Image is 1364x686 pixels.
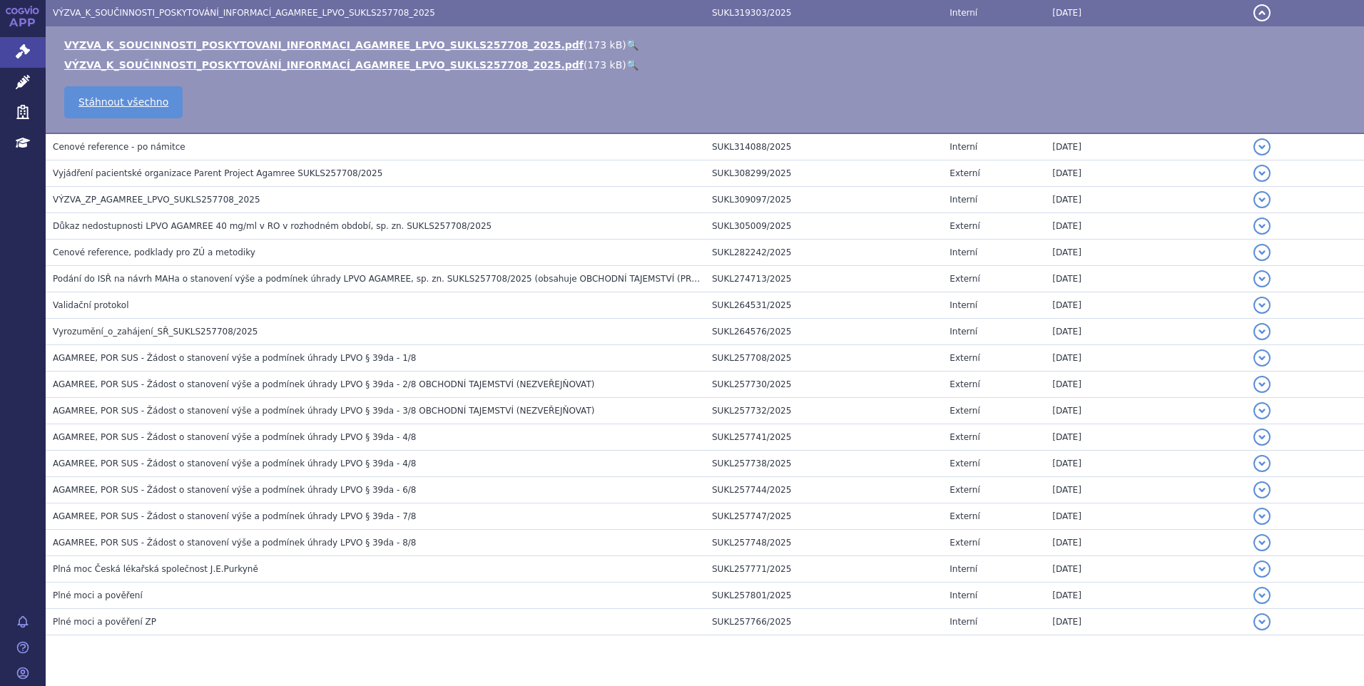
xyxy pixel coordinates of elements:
span: Vyrozumění_o_zahájení_SŘ_SUKLS257708/2025 [53,327,258,337]
li: ( ) [64,58,1350,72]
a: VYZVA_K_SOUCINNOSTI_POSKYTOVANI_INFORMACI_AGAMREE_LPVO_SUKLS257708_2025.pdf [64,39,584,51]
button: detail [1253,429,1271,446]
td: [DATE] [1045,319,1246,345]
td: [DATE] [1045,530,1246,556]
td: SUKL257741/2025 [705,424,942,451]
td: SUKL257732/2025 [705,398,942,424]
span: AGAMREE, POR SUS - Žádost o stanovení výše a podmínek úhrady LPVO § 39da - 3/8 OBCHODNÍ TAJEMSTVÍ... [53,406,594,416]
button: detail [1253,349,1271,367]
td: SUKL257747/2025 [705,503,942,530]
button: detail [1253,4,1271,21]
button: detail [1253,481,1271,498]
span: Externí [950,221,979,231]
span: 173 kB [587,59,622,71]
span: Externí [950,538,979,548]
span: Interní [950,247,977,257]
span: Validační protokol [53,300,129,310]
td: [DATE] [1045,398,1246,424]
button: detail [1253,297,1271,314]
button: detail [1253,402,1271,419]
td: SUKL257766/2025 [705,609,942,635]
td: [DATE] [1045,424,1246,451]
td: [DATE] [1045,451,1246,477]
span: Externí [950,406,979,416]
span: Externí [950,379,979,389]
button: detail [1253,587,1271,604]
span: Podání do ISŘ na návrh MAHa o stanovení výše a podmínek úhrady LPVO AGAMREE, sp. zn. SUKLS257708/... [53,274,803,284]
button: detail [1253,217,1271,235]
span: Externí [950,459,979,469]
td: SUKL257748/2025 [705,530,942,556]
td: [DATE] [1045,583,1246,609]
button: detail [1253,508,1271,525]
span: Externí [950,511,979,521]
td: SUKL257708/2025 [705,345,942,372]
span: Cenové reference - po námitce [53,142,185,152]
td: [DATE] [1045,556,1246,583]
td: [DATE] [1045,187,1246,213]
button: detail [1253,376,1271,393]
td: SUKL257744/2025 [705,477,942,503]
span: Plné moci a pověření [53,590,143,600]
span: Interní [950,8,977,18]
button: detail [1253,613,1271,630]
td: SUKL309097/2025 [705,187,942,213]
span: Externí [950,485,979,495]
button: detail [1253,323,1271,340]
span: Vyjádření pacientské organizace Parent Project Agamree SUKLS257708/2025 [53,168,382,178]
a: Stáhnout všechno [64,86,183,118]
span: AGAMREE, POR SUS - Žádost o stanovení výše a podmínek úhrady LPVO § 39da - 1/8 [53,353,416,363]
td: [DATE] [1045,133,1246,160]
a: VÝZVA_K_SOUČINNOSTI_POSKYTOVÁNÍ_INFORMACÍ_AGAMREE_LPVO_SUKLS257708_2025.pdf [64,59,584,71]
button: detail [1253,138,1271,155]
td: SUKL305009/2025 [705,213,942,240]
span: VÝZVA_K_SOUČINNOSTI_POSKYTOVÁNÍ_INFORMACÍ_AGAMREE_LPVO_SUKLS257708_2025 [53,8,435,18]
span: Externí [950,432,979,442]
span: Externí [950,353,979,363]
button: detail [1253,244,1271,261]
button: detail [1253,560,1271,578]
td: SUKL257771/2025 [705,556,942,583]
td: [DATE] [1045,503,1246,530]
td: SUKL274713/2025 [705,266,942,292]
span: AGAMREE, POR SUS - Žádost o stanovení výše a podmínek úhrady LPVO § 39da - 7/8 [53,511,416,521]
span: Cenové reference, podklady pro ZÚ a metodiky [53,247,255,257]
span: Interní [950,564,977,574]
span: Důkaz nedostupnosti LPVO AGAMREE 40 mg/ml v RO v rozhodném období, sp. zn. SUKLS257708/2025 [53,221,492,231]
td: [DATE] [1045,160,1246,187]
a: 🔍 [626,59,638,71]
td: SUKL282242/2025 [705,240,942,266]
span: Externí [950,168,979,178]
td: SUKL257738/2025 [705,451,942,477]
span: Plná moc Česká lékařská společnost J.E.Purkyně [53,564,258,574]
span: AGAMREE, POR SUS - Žádost o stanovení výše a podmínek úhrady LPVO § 39da - 4/8 [53,459,416,469]
td: [DATE] [1045,266,1246,292]
td: SUKL264576/2025 [705,319,942,345]
td: SUKL308299/2025 [705,160,942,187]
span: Interní [950,142,977,152]
td: [DATE] [1045,213,1246,240]
button: detail [1253,270,1271,287]
span: Interní [950,327,977,337]
span: Plné moci a pověření ZP [53,617,156,627]
span: Interní [950,590,977,600]
li: ( ) [64,38,1350,52]
span: AGAMREE, POR SUS - Žádost o stanovení výše a podmínek úhrady LPVO § 39da - 2/8 OBCHODNÍ TAJEMSTVÍ... [53,379,594,389]
span: Interní [950,617,977,627]
td: SUKL314088/2025 [705,133,942,160]
td: [DATE] [1045,609,1246,635]
td: [DATE] [1045,477,1246,503]
td: SUKL257730/2025 [705,372,942,398]
button: detail [1253,191,1271,208]
button: detail [1253,165,1271,182]
button: detail [1253,455,1271,472]
td: [DATE] [1045,240,1246,266]
span: 173 kB [587,39,622,51]
span: VÝZVA_ZP_AGAMREE_LPVO_SUKLS257708_2025 [53,195,260,205]
span: Externí [950,274,979,284]
button: detail [1253,534,1271,551]
td: [DATE] [1045,345,1246,372]
td: SUKL264531/2025 [705,292,942,319]
span: AGAMREE, POR SUS - Žádost o stanovení výše a podmínek úhrady LPVO § 39da - 6/8 [53,485,416,495]
span: Interní [950,300,977,310]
